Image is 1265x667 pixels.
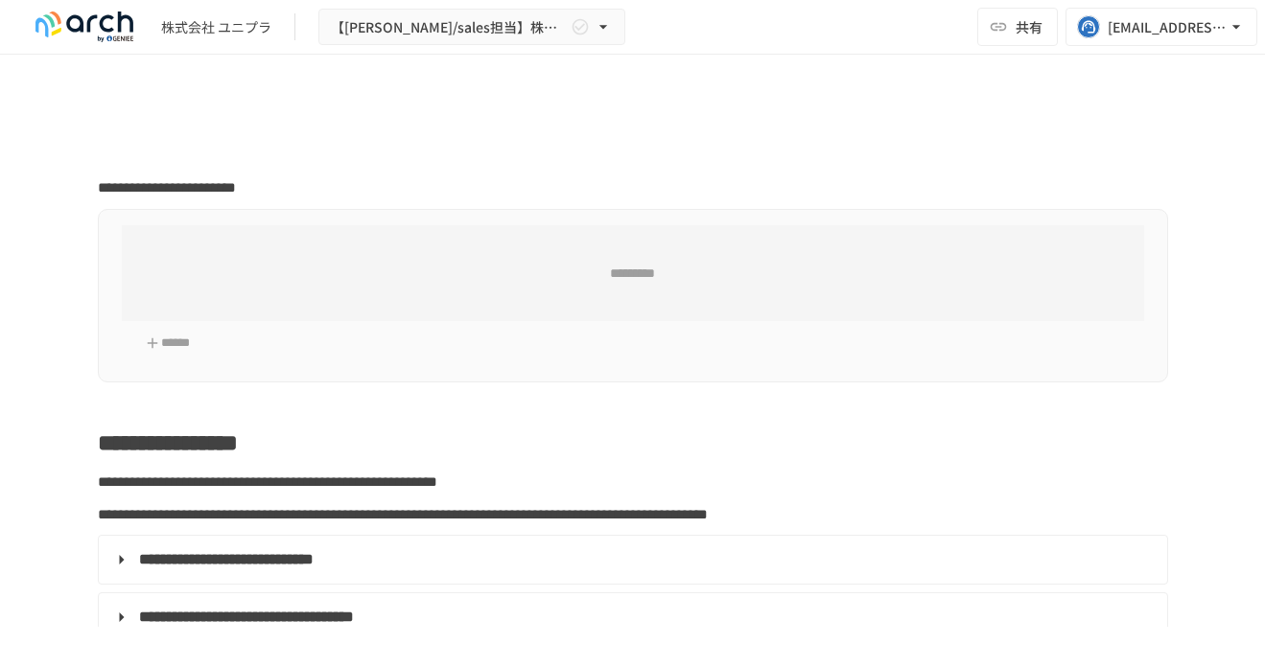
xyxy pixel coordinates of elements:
div: [EMAIL_ADDRESS][DOMAIN_NAME] [1108,15,1227,39]
button: 共有 [977,8,1058,46]
span: 共有 [1016,16,1042,37]
img: logo-default@2x-9cf2c760.svg [23,11,146,42]
button: [EMAIL_ADDRESS][DOMAIN_NAME] [1066,8,1257,46]
button: 【[PERSON_NAME]/sales担当】株式会社ユニプラ様_初期設定サポート [318,9,625,46]
div: 株式会社 ユニプラ [161,17,271,37]
span: 【[PERSON_NAME]/sales担当】株式会社ユニプラ様_初期設定サポート [331,15,567,39]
